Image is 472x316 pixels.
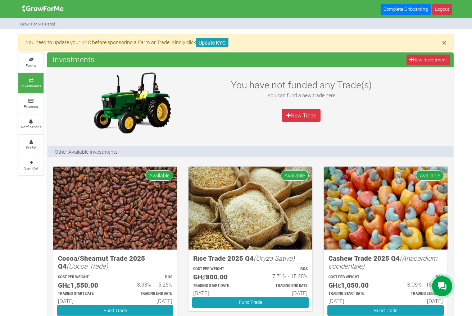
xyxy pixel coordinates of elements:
[223,79,379,90] h3: You have not funded any Trade(s)
[223,92,379,99] p: You can fund a new trade here
[392,281,443,288] h6: 8.09% - 15.28%
[18,155,44,175] a: Sign Out
[328,291,379,297] p: Estimated Trading Start Date
[193,283,244,289] p: Estimated Trading Start Date
[442,37,446,48] span: ×
[21,124,41,129] small: Notifications
[189,167,312,250] img: growforme image
[18,135,44,155] a: Profile
[381,4,431,15] a: Complete Onboarding
[24,104,38,109] small: Finances
[87,70,177,135] img: growforme image
[122,291,172,297] p: Estimated Trading End Date
[392,298,443,304] h6: [DATE]
[192,297,309,308] a: Fund Trade
[281,170,309,181] span: Available
[20,1,66,16] img: growforme image
[257,290,308,296] h6: [DATE]
[122,281,172,288] h6: 8.93% - 15.25%
[24,166,38,171] small: Sign Out
[26,38,446,46] p: You need to update your KYC before sponsoring a Farm or Trade. Kindly click
[254,254,295,262] i: (Oryza Sativa)
[57,305,173,316] a: Fund Trade
[53,167,177,250] img: growforme image
[58,298,109,304] h6: [DATE]
[67,261,108,270] i: (Cocoa Trade)
[193,290,244,296] h6: [DATE]
[58,291,109,297] p: Estimated Trading Start Date
[58,281,109,289] h5: GHȼ1,550.00
[193,273,244,281] h5: GHȼ800.00
[407,55,450,65] a: New Investment
[145,170,173,181] span: Available
[196,38,228,47] a: Update KYC
[18,73,44,93] a: Investments
[18,115,44,134] a: Notifications
[328,254,437,271] i: (Anacardium occidentale)
[51,52,96,66] span: Investments
[122,275,172,280] p: ROS
[257,266,308,272] p: ROS
[282,109,321,122] a: New Trade
[257,283,308,289] p: Estimated Trading End Date
[18,53,44,73] a: Farms
[328,298,379,304] h6: [DATE]
[20,21,55,27] small: Grow For Me Panel
[257,273,308,279] h6: 7.71% - 15.25%
[122,298,172,304] h6: [DATE]
[21,83,41,88] small: Investments
[26,63,36,68] small: Farms
[328,281,379,289] h5: GHȼ1,050.00
[26,145,36,150] small: Profile
[58,275,109,280] p: COST PER WEIGHT
[328,254,443,270] h5: Cashew Trade 2025 Q4
[328,275,379,280] p: COST PER WEIGHT
[392,291,443,297] p: Estimated Trading End Date
[392,275,443,280] p: ROS
[58,254,172,270] h5: Cocoa/Shearnut Trade 2025 Q4
[416,170,444,181] span: Available
[324,167,448,250] img: growforme image
[193,254,308,262] h5: Rice Trade 2025 Q4
[18,94,44,113] a: Finances
[432,4,452,15] a: Logout
[193,266,244,272] p: COST PER WEIGHT
[442,38,446,47] button: Close
[55,148,118,155] p: Other Available Investments
[327,305,444,316] a: Fund Trade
